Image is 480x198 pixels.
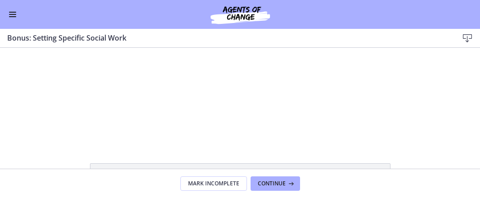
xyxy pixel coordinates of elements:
[251,176,300,191] button: Continue
[7,32,444,43] h3: Bonus: Setting Specific Social Work
[7,9,18,20] button: Enable menu
[188,180,239,187] span: Mark Incomplete
[186,4,294,25] img: Agents of Change
[180,176,247,191] button: Mark Incomplete
[258,180,286,187] span: Continue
